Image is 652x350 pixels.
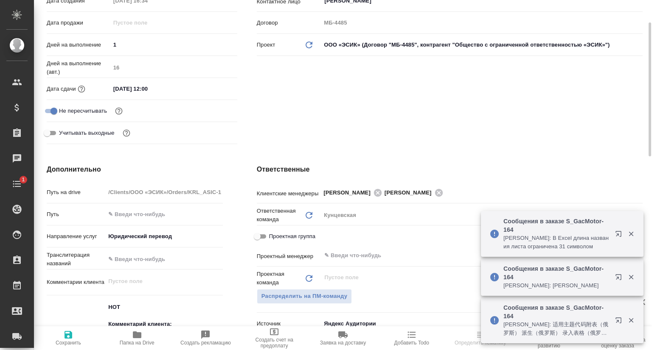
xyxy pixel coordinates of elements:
[17,175,30,184] span: 1
[257,207,304,224] p: Ответственная команда
[321,317,643,331] div: Яндекс Аудитории
[171,326,240,350] button: Создать рекламацию
[323,250,612,261] input: ✎ Введи что-нибудь
[394,340,429,346] span: Добавить Todo
[446,326,515,350] button: Определить тематику
[56,340,81,346] span: Сохранить
[110,61,238,74] input: Пустое поле
[105,208,222,220] input: ✎ Введи что-нибудь
[47,251,105,268] p: Транслитерация названий
[455,340,506,346] span: Определить тематику
[103,326,171,350] button: Папка на Drive
[323,272,623,283] input: Пустое поле
[257,189,321,198] p: Клиентские менеджеры
[503,217,610,234] p: Сообщения в заказе S_GacMotor-164
[377,326,446,350] button: Добавить Todo
[47,164,223,175] h4: Дополнительно
[638,192,640,194] button: Open
[47,85,76,93] p: Дата сдачи
[323,187,385,198] div: [PERSON_NAME]
[110,39,238,51] input: ✎ Введи что-нибудь
[105,253,222,265] input: ✎ Введи что-нибудь
[59,129,115,137] span: Учитывать выходные
[257,19,321,27] p: Договор
[110,17,185,29] input: Пустое поле
[105,186,222,198] input: Пустое поле
[622,317,640,324] button: Закрыть
[110,83,185,95] input: ✎ Введи что-нибудь
[34,326,103,350] button: Сохранить
[245,337,304,349] span: Создать счет на предоплату
[240,326,309,350] button: Создать счет на предоплату
[47,278,105,286] p: Комментарии клиента
[113,106,124,117] button: Включи, если не хочешь, чтобы указанная дата сдачи изменилась после переставления заказа в 'Подтв...
[47,19,110,27] p: Дата продажи
[261,292,348,301] span: Распределить на ПМ-команду
[321,17,643,29] input: Пустое поле
[320,340,366,346] span: Заявка на доставку
[321,208,643,222] div: Кунцевская
[257,319,321,328] p: Источник
[503,281,610,290] p: [PERSON_NAME]: [PERSON_NAME]
[622,273,640,281] button: Закрыть
[610,225,630,246] button: Открыть в новой вкладке
[257,252,321,261] p: Проектный менеджер
[503,320,610,337] p: [PERSON_NAME]: 适用主题代码附表（俄罗斯） 派生（俄罗斯） 录入表格（俄罗斯）
[47,59,110,76] p: Дней на выполнение (авт.)
[269,232,315,241] span: Проектная группа
[323,189,376,197] span: [PERSON_NAME]
[47,41,110,49] p: Дней на выполнение
[610,312,630,332] button: Открыть в новой вкладке
[503,234,610,251] p: [PERSON_NAME]: В Excel длина названия листа ограничена 31 символом
[622,230,640,238] button: Закрыть
[321,38,643,52] div: ООО «ЭСИК» (Договор "МБ-4485", контрагент "Общество с ограниченной ответственностью «ЭСИК»")
[180,340,231,346] span: Создать рекламацию
[105,229,222,244] div: Юридический перевод
[76,83,87,94] button: Если добавить услуги и заполнить их объемом, то дата рассчитается автоматически
[120,340,155,346] span: Папка на Drive
[59,107,107,115] span: Не пересчитывать
[257,270,304,287] p: Проектная команда
[47,210,105,219] p: Путь
[309,326,377,350] button: Заявка на доставку
[503,303,610,320] p: Сообщения в заказе S_GacMotor-164
[257,164,643,175] h4: Ответственные
[610,269,630,289] button: Открыть в новой вкладке
[257,289,352,304] button: Распределить на ПМ-команду
[121,128,132,139] button: Выбери, если сб и вс нужно считать рабочими днями для выполнения заказа.
[257,41,275,49] p: Проект
[2,173,32,194] a: 1
[385,189,437,197] span: [PERSON_NAME]
[385,187,446,198] div: [PERSON_NAME]
[47,232,105,241] p: Направление услуг
[47,188,105,197] p: Путь на drive
[503,264,610,281] p: Сообщения в заказе S_GacMotor-164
